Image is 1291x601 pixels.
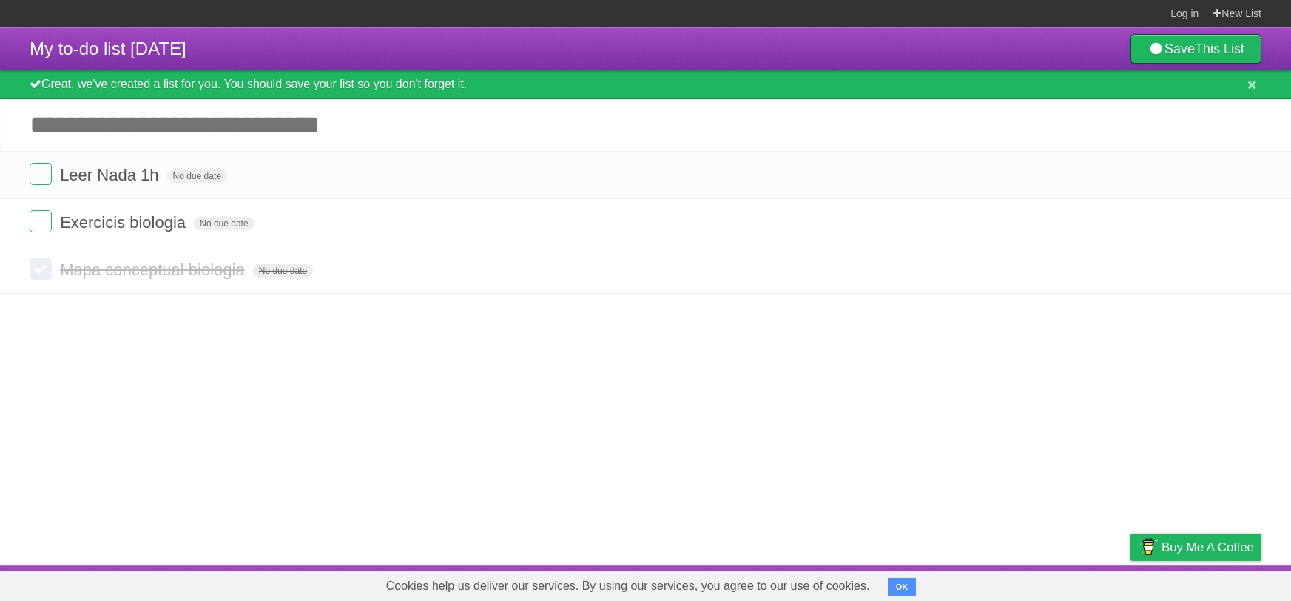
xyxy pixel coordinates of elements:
label: Done [30,210,52,232]
span: Leer Nada 1h [60,166,162,184]
b: This List [1195,41,1244,56]
span: Exercicis biologia [60,213,189,232]
a: Buy me a coffee [1130,534,1261,561]
img: Buy me a coffee [1138,534,1158,560]
button: OK [888,578,917,596]
span: Cookies help us deliver our services. By using our services, you agree to our use of cookies. [371,571,885,601]
a: SaveThis List [1130,34,1261,64]
a: Privacy [1111,569,1150,597]
a: Developers [982,569,1042,597]
label: Done [30,163,52,185]
a: Suggest a feature [1168,569,1261,597]
a: Terms [1061,569,1093,597]
a: About [934,569,965,597]
span: My to-do list [DATE] [30,38,186,58]
span: Mapa conceptual biologia [60,261,249,279]
label: Done [30,258,52,280]
span: Buy me a coffee [1162,534,1254,560]
span: No due date [194,217,254,230]
span: No due date [253,264,313,278]
span: No due date [167,169,227,183]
